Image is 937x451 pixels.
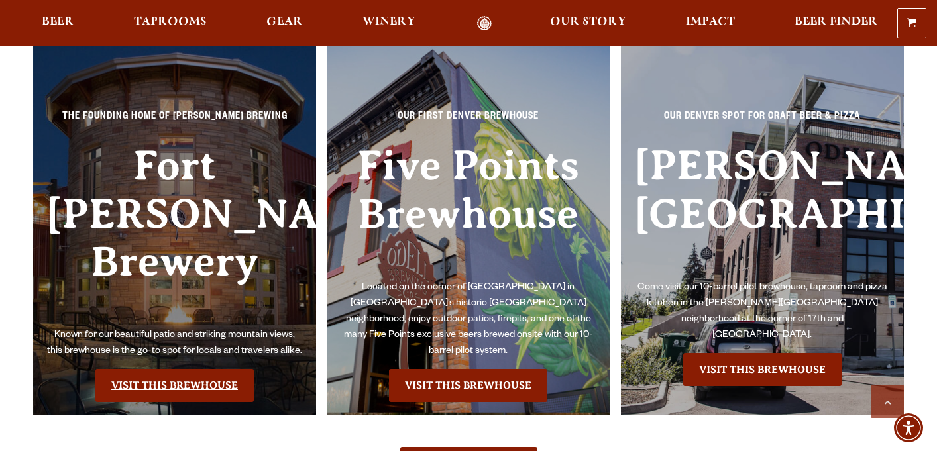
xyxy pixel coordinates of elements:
a: Taprooms [125,16,215,31]
p: Our Denver spot for craft beer & pizza [634,109,891,133]
a: Scroll to top [871,385,904,418]
span: Beer [42,17,74,27]
a: Odell Home [460,16,510,31]
a: Gear [258,16,311,31]
a: Our Story [541,16,635,31]
h3: Five Points Brewhouse [340,142,596,280]
a: Winery [354,16,424,31]
span: Winery [362,17,415,27]
p: Our First Denver Brewhouse [340,109,596,133]
p: Come visit our 10-barrel pilot brewhouse, taproom and pizza kitchen in the [PERSON_NAME][GEOGRAPH... [634,280,891,344]
span: Taprooms [134,17,207,27]
h3: [PERSON_NAME][GEOGRAPHIC_DATA] [634,142,891,280]
a: Impact [677,16,744,31]
a: Visit the Five Points Brewhouse [389,369,547,402]
p: Known for our beautiful patio and striking mountain views, this brewhouse is the go-to spot for l... [46,328,303,360]
div: Accessibility Menu [894,413,923,442]
span: Gear [266,17,303,27]
a: Beer Finder [786,16,887,31]
span: Beer Finder [795,17,878,27]
p: The Founding Home of [PERSON_NAME] Brewing [46,109,303,133]
p: Located on the corner of [GEOGRAPHIC_DATA] in [GEOGRAPHIC_DATA]’s historic [GEOGRAPHIC_DATA] neig... [340,280,596,360]
span: Our Story [550,17,626,27]
span: Impact [686,17,735,27]
a: Visit the Sloan’s Lake Brewhouse [683,353,842,386]
h3: Fort [PERSON_NAME] Brewery [46,142,303,328]
a: Beer [33,16,83,31]
a: Visit the Fort Collin's Brewery & Taproom [95,369,254,402]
